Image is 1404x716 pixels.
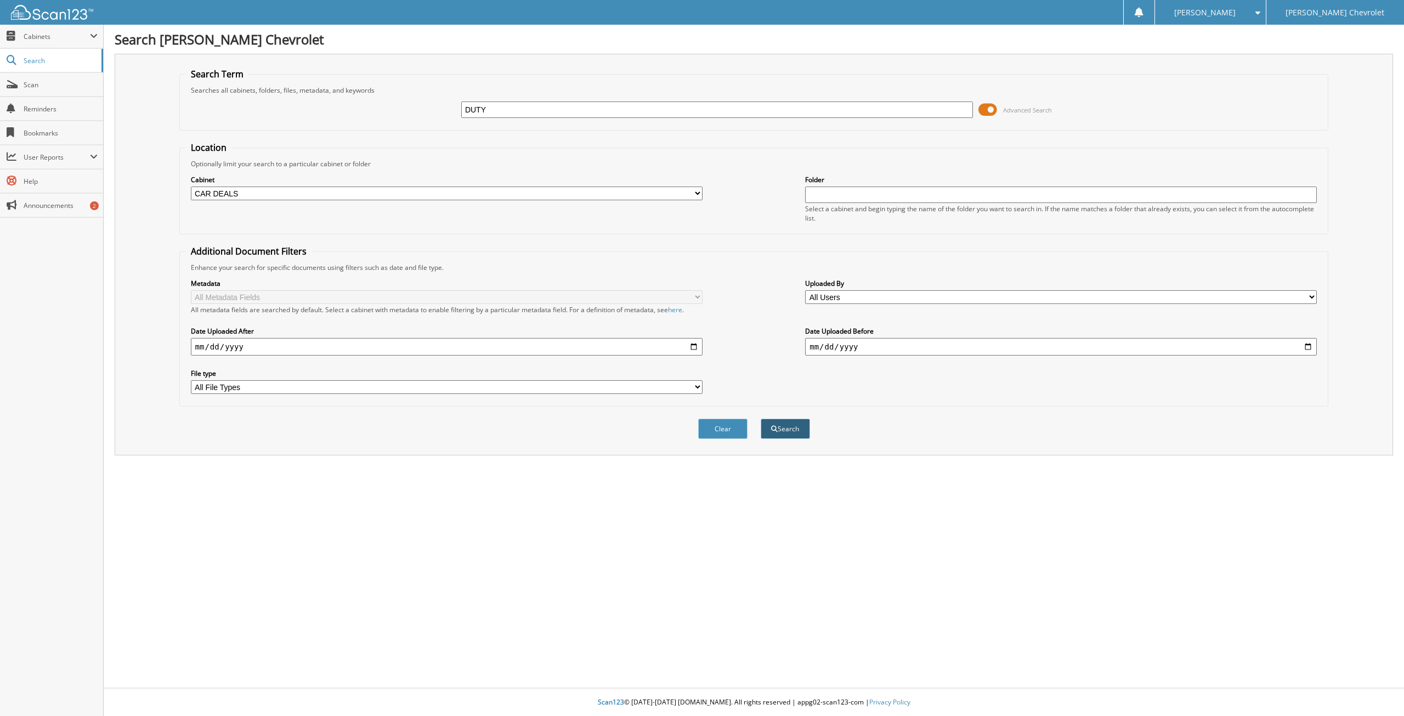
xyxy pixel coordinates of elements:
iframe: Chat Widget [1349,663,1404,716]
div: Optionally limit your search to a particular cabinet or folder [185,159,1323,168]
span: Search [24,56,96,65]
span: User Reports [24,153,90,162]
span: Scan123 [598,697,624,707]
span: [PERSON_NAME] [1174,9,1236,16]
div: Enhance your search for specific documents using filters such as date and file type. [185,263,1323,272]
a: Privacy Policy [869,697,910,707]
label: Folder [805,175,1317,184]
span: [PERSON_NAME] Chevrolet [1286,9,1384,16]
legend: Search Term [185,68,249,80]
legend: Location [185,142,232,154]
label: Cabinet [191,175,703,184]
label: Metadata [191,279,703,288]
label: Date Uploaded Before [805,326,1317,336]
label: Uploaded By [805,279,1317,288]
div: 2 [90,201,99,210]
div: Select a cabinet and begin typing the name of the folder you want to search in. If the name match... [805,204,1317,223]
input: end [805,338,1317,356]
img: scan123-logo-white.svg [11,5,93,20]
label: Date Uploaded After [191,326,703,336]
label: File type [191,369,703,378]
div: Searches all cabinets, folders, files, metadata, and keywords [185,86,1323,95]
div: All metadata fields are searched by default. Select a cabinet with metadata to enable filtering b... [191,305,703,314]
button: Clear [698,419,748,439]
h1: Search [PERSON_NAME] Chevrolet [115,30,1393,48]
span: Bookmarks [24,128,98,138]
span: Cabinets [24,32,90,41]
span: Scan [24,80,98,89]
a: here [668,305,682,314]
button: Search [761,419,810,439]
span: Help [24,177,98,186]
span: Reminders [24,104,98,114]
input: start [191,338,703,356]
legend: Additional Document Filters [185,245,312,257]
div: © [DATE]-[DATE] [DOMAIN_NAME]. All rights reserved | appg02-scan123-com | [104,689,1404,716]
span: Announcements [24,201,98,210]
span: Advanced Search [1003,106,1052,114]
